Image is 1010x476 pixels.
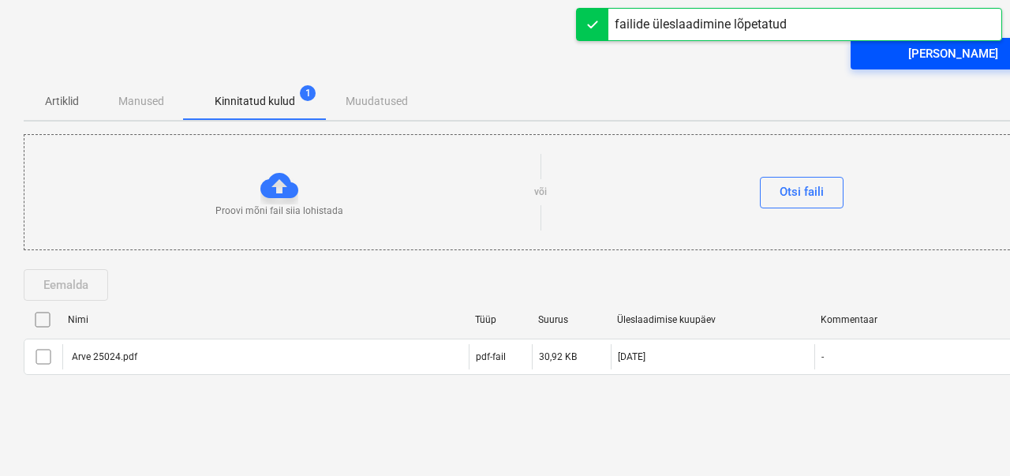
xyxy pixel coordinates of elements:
[72,351,137,362] font: Arve 25024.pdf
[476,351,506,362] font: pdf-fail
[538,314,568,325] font: Suurus
[305,88,311,99] font: 1
[534,186,547,197] font: või
[821,314,877,325] font: Kommentaar
[618,351,645,362] font: [DATE]
[45,95,79,107] font: Artiklid
[615,17,787,32] font: failide üleslaadimine lõpetatud
[539,351,577,362] font: 30,92 KB
[780,185,824,199] font: Otsi faili
[68,314,88,325] font: Nimi
[760,177,844,208] button: Otsi faili
[215,95,295,107] font: Kinnitatud kulud
[215,205,343,216] font: Proovi mõni fail siia lohistada
[475,314,496,325] font: Tüüp
[617,314,716,325] font: Üleslaadimise kuupäev
[908,47,998,61] font: [PERSON_NAME]
[821,351,824,362] font: -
